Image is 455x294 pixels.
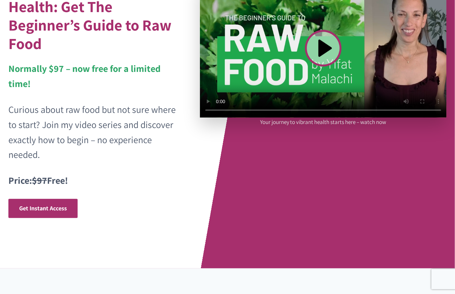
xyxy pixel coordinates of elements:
[19,204,67,212] span: Get Instant Access
[8,62,161,90] strong: Normally $97 – now free for a limited time!
[8,102,178,162] p: Curious about raw food but not sure where to start? Join my video series and discover exactly how...
[260,118,386,127] p: Your journey to vibrant health starts here – watch now
[32,174,47,186] s: $97
[8,199,78,218] a: Get Instant Access
[8,174,68,186] strong: Price: Free!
